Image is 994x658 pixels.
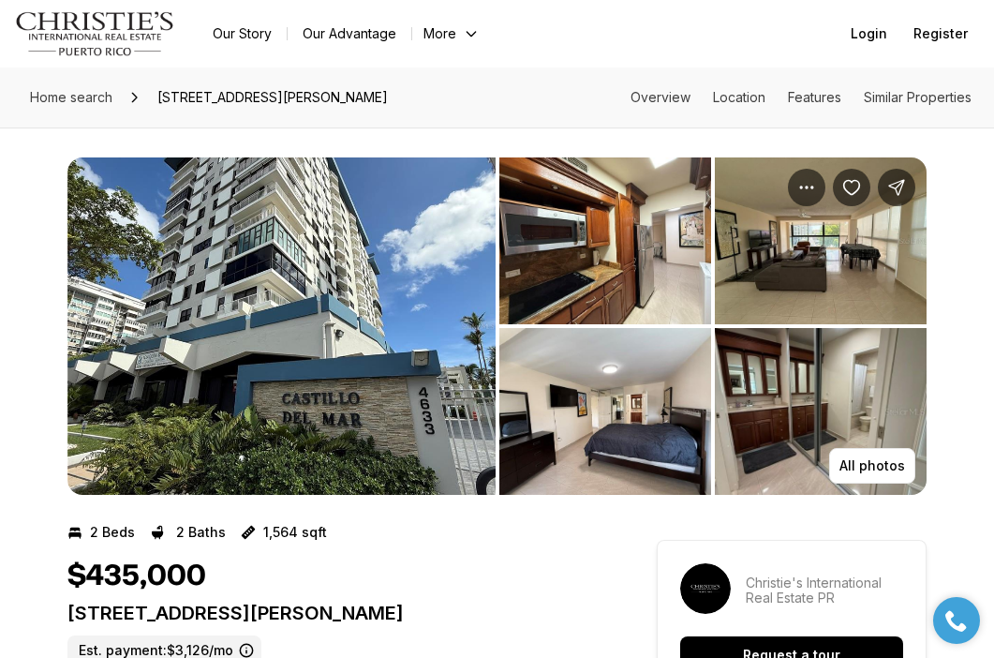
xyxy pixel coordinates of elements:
[67,559,206,594] h1: $435,000
[913,26,968,41] span: Register
[839,15,898,52] button: Login
[499,157,711,324] button: View image gallery
[851,26,887,41] span: Login
[30,89,112,105] span: Home search
[150,82,395,112] span: [STREET_ADDRESS][PERSON_NAME]
[715,157,927,324] button: View image gallery
[263,525,327,540] p: 1,564 sqft
[22,82,120,112] a: Home search
[67,602,589,624] p: [STREET_ADDRESS][PERSON_NAME]
[499,157,927,495] li: 2 of 4
[864,89,972,105] a: Skip to: Similar Properties
[746,576,903,606] p: Christie's International Real Estate PR
[631,89,690,105] a: Skip to: Overview
[499,328,711,495] button: View image gallery
[15,11,175,56] img: logo
[288,21,411,47] a: Our Advantage
[67,157,927,495] div: Listing Photos
[67,157,496,495] button: View image gallery
[833,169,870,206] button: Save Property: 4633 Ave Isla Verde COND CASTILLO DEL MAR #201
[878,169,915,206] button: Share Property: 4633 Ave Isla Verde COND CASTILLO DEL MAR #201
[198,21,287,47] a: Our Story
[902,15,979,52] button: Register
[176,525,226,540] p: 2 Baths
[715,328,927,495] button: View image gallery
[829,448,915,484] button: All photos
[67,157,496,495] li: 1 of 4
[788,169,825,206] button: Property options
[788,89,841,105] a: Skip to: Features
[713,89,765,105] a: Skip to: Location
[90,525,135,540] p: 2 Beds
[839,458,905,473] p: All photos
[412,21,491,47] button: More
[631,90,972,105] nav: Page section menu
